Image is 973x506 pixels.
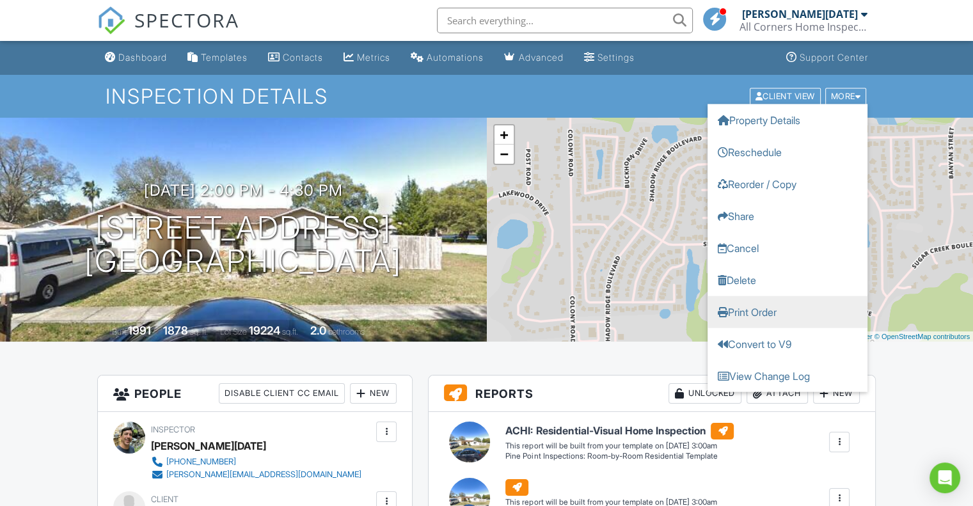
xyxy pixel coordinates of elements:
div: 1878 [163,324,188,337]
div: Dashboard [118,52,167,63]
a: Advanced [499,46,569,70]
div: New [350,383,397,404]
div: More [825,88,867,105]
a: Cancel [708,232,867,264]
div: Metrics [357,52,390,63]
a: [PERSON_NAME][EMAIL_ADDRESS][DOMAIN_NAME] [151,468,361,481]
a: Property Details [708,104,867,136]
div: [PERSON_NAME][DATE] [151,436,266,455]
div: Open Intercom Messenger [929,463,960,493]
a: Zoom in [494,125,514,145]
span: sq.ft. [282,327,298,336]
div: New [813,383,860,404]
div: 1991 [128,324,151,337]
a: Zoom out [494,145,514,164]
a: Delete [708,264,867,296]
a: Automations (Basic) [406,46,489,70]
img: The Best Home Inspection Software - Spectora [97,6,125,35]
a: [PHONE_NUMBER] [151,455,361,468]
span: Lot Size [220,327,247,336]
div: Client View [750,88,821,105]
span: sq. ft. [190,327,208,336]
div: 19224 [249,324,280,337]
a: Metrics [338,46,395,70]
h3: [DATE] 2:00 pm - 4:30 pm [144,182,343,199]
div: This report will be built from your template on [DATE] 3:00am [505,441,734,451]
a: Support Center [781,46,873,70]
div: Contacts [283,52,323,63]
h1: Inspection Details [106,85,867,107]
div: [PHONE_NUMBER] [166,457,236,467]
div: [PERSON_NAME][DATE] [742,8,858,20]
span: + [500,127,508,143]
div: Attach [747,383,808,404]
span: Inspector [151,425,195,434]
div: Unlocked [668,383,741,404]
a: Reschedule [708,136,867,168]
div: Advanced [519,52,564,63]
h3: People [98,376,412,412]
div: [PERSON_NAME][EMAIL_ADDRESS][DOMAIN_NAME] [166,470,361,480]
div: Pine Point Inspections: Room-by-Room Residential Template [505,451,734,462]
span: bathrooms [328,327,365,336]
a: Client View [748,91,824,100]
div: Templates [201,52,248,63]
span: Built [112,327,126,336]
div: Settings [597,52,635,63]
div: Automations [427,52,484,63]
div: All Corners Home Inspections [740,20,867,33]
input: Search everything... [437,8,693,33]
span: SPECTORA [134,6,239,33]
a: Templates [182,46,253,70]
div: 2.0 [310,324,326,337]
a: Contacts [263,46,328,70]
h6: ACHI: Residential-Visual Home Inspection [505,423,734,439]
span: − [500,146,508,162]
h1: [STREET_ADDRESS] [GEOGRAPHIC_DATA] [84,211,402,279]
a: SPECTORA [97,17,239,44]
a: Print Order [708,296,867,328]
a: © OpenStreetMap contributors [874,333,970,340]
span: Client [151,494,178,504]
div: Support Center [800,52,868,63]
a: Reorder / Copy [708,168,867,200]
h3: Reports [429,376,875,412]
a: Convert to V9 [708,328,867,360]
a: View Change Log [708,360,867,391]
a: Dashboard [100,46,172,70]
a: Settings [579,46,640,70]
a: Share [708,200,867,232]
div: Disable Client CC Email [219,383,345,404]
